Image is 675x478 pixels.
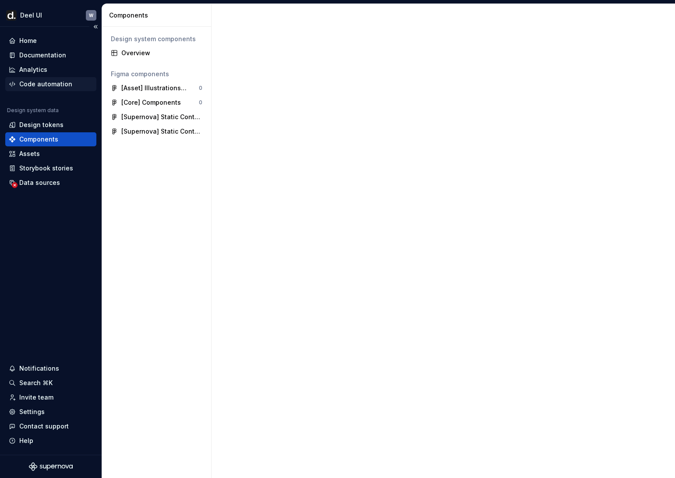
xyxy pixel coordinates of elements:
[19,36,37,45] div: Home
[111,70,202,78] div: Figma components
[107,96,206,110] a: [Core] Components0
[19,379,53,387] div: Search ⌘K
[19,135,58,144] div: Components
[5,34,96,48] a: Home
[5,63,96,77] a: Analytics
[19,120,64,129] div: Design tokens
[29,462,73,471] svg: Supernova Logo
[7,107,59,114] div: Design system data
[19,164,73,173] div: Storybook stories
[111,35,202,43] div: Design system components
[5,390,96,404] a: Invite team
[5,77,96,91] a: Code automation
[5,361,96,375] button: Notifications
[121,49,202,57] div: Overview
[107,124,206,138] a: [Supernova] Static Content Part 2
[5,405,96,419] a: Settings
[107,81,206,95] a: [Asset] Illustrations 2.00
[2,6,100,25] button: Deel UIW
[19,364,59,373] div: Notifications
[19,65,47,74] div: Analytics
[89,21,102,33] button: Collapse sidebar
[5,434,96,448] button: Help
[19,149,40,158] div: Assets
[107,46,206,60] a: Overview
[19,436,33,445] div: Help
[5,48,96,62] a: Documentation
[19,407,45,416] div: Settings
[5,161,96,175] a: Storybook stories
[121,113,202,121] div: [Supernova] Static Content
[5,147,96,161] a: Assets
[20,11,42,20] div: Deel UI
[109,11,208,20] div: Components
[19,178,60,187] div: Data sources
[19,80,72,89] div: Code automation
[121,84,187,92] div: [Asset] Illustrations 2.0
[19,51,66,60] div: Documentation
[19,422,69,431] div: Contact support
[199,85,202,92] div: 0
[5,118,96,132] a: Design tokens
[121,98,181,107] div: [Core] Components
[199,99,202,106] div: 0
[5,176,96,190] a: Data sources
[19,393,53,402] div: Invite team
[5,376,96,390] button: Search ⌘K
[89,12,93,19] div: W
[6,10,17,21] img: b918d911-6884-482e-9304-cbecc30deec6.png
[121,127,202,136] div: [Supernova] Static Content Part 2
[5,419,96,433] button: Contact support
[107,110,206,124] a: [Supernova] Static Content
[5,132,96,146] a: Components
